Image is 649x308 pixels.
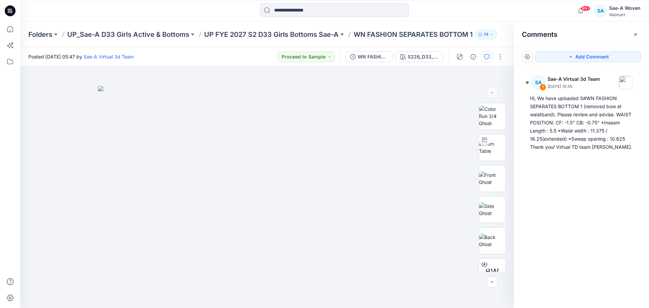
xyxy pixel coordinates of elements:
[479,234,505,248] img: Back Ghost
[530,94,633,151] div: Hi, We have uploaded S#WN FASHION SEPARATES BOTTOM 1 (removed bow at waistband). Please review an...
[535,51,641,62] button: Add Comment
[485,266,499,278] span: BW
[531,76,545,89] div: SA
[522,30,557,39] h2: Comments
[548,75,600,83] p: Sae-A Virtual 3d Team
[580,6,591,11] span: 99+
[346,51,393,62] button: WN FASHION SEPARATES BOTTOM 1_REMOVED BOW AT WB_FULL COLORWAYS
[479,140,505,155] img: Turn Table
[539,84,546,91] div: 1
[396,51,443,62] button: S226_D33_WN_AOP_30_2
[354,30,473,39] p: WN FASHION SEPARATES BOTTOM 1
[408,53,439,61] div: S226_D33_WN_AOP_30_2
[479,171,505,186] img: Front Ghost
[548,83,600,90] p: [DATE] 15:55
[609,4,641,12] div: Sae-A Woven
[204,30,339,39] a: UP FYE 2027 S2 D33 Girls Bottoms Sae-A
[594,5,606,17] div: SA
[479,105,505,127] img: Color Run 3/4 Ghost
[468,51,479,62] button: Details
[28,30,52,39] a: Folders
[484,31,488,38] p: 74
[67,30,189,39] a: UP_Sae-A D33 Girls Active & Bottoms
[83,54,134,60] a: Sae-A Virtual 3d Team
[609,12,641,17] div: Walmart
[475,30,497,39] button: 74
[28,53,134,60] span: Posted [DATE] 05:47 by
[358,53,389,61] div: WN FASHION SEPARATES BOTTOM 1_REMOVED BOW AT WB_FULL COLORWAYS
[479,203,505,217] img: Side Ghost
